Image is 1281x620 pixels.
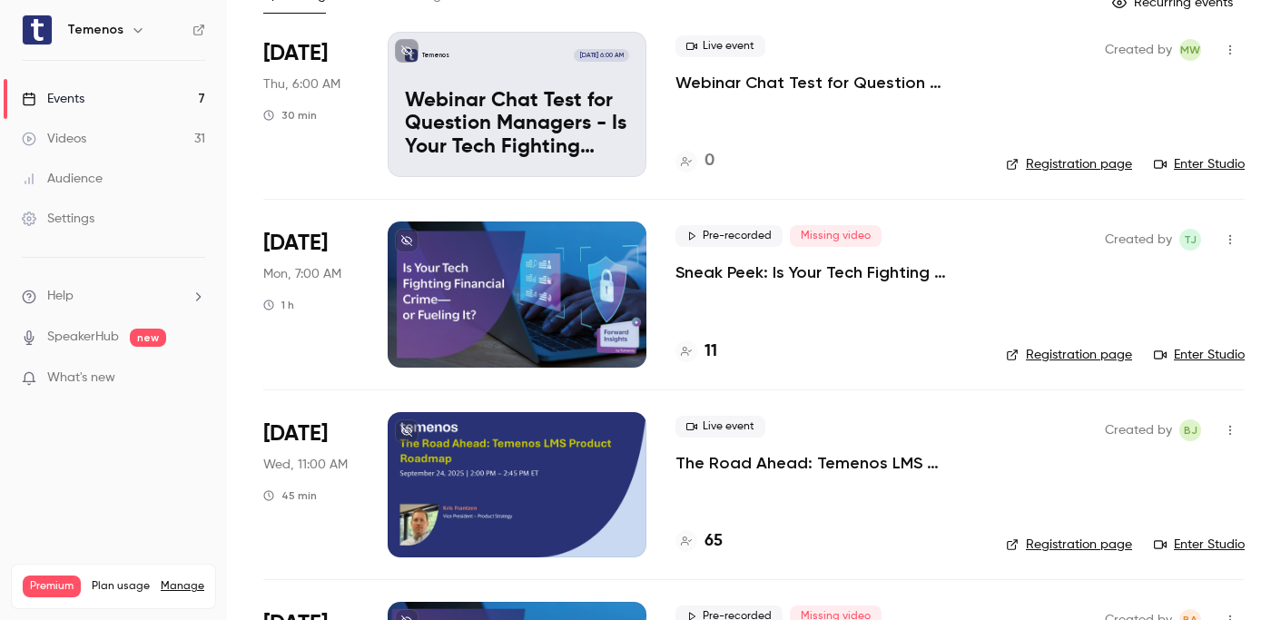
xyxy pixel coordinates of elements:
span: [DATE] [263,39,328,68]
a: Registration page [1006,346,1132,364]
a: Enter Studio [1154,536,1245,554]
h4: 0 [705,149,714,173]
span: new [130,329,166,347]
span: [DATE] [263,419,328,448]
a: Enter Studio [1154,155,1245,173]
a: Manage [161,579,204,594]
img: Temenos [23,15,52,44]
a: Registration page [1006,536,1132,554]
span: [DATE] [263,229,328,258]
span: Mon, 7:00 AM [263,265,341,283]
a: Registration page [1006,155,1132,173]
iframe: Noticeable Trigger [183,370,205,387]
div: Events [22,90,84,108]
span: What's new [47,369,115,388]
p: Webinar Chat Test for Question Managers - Is Your Tech Fighting Financial Crime—or Fueling It? [405,90,629,160]
span: BJ [1184,419,1197,441]
h4: 65 [705,529,723,554]
li: help-dropdown-opener [22,287,205,306]
a: Enter Studio [1154,346,1245,364]
span: Michele White [1179,39,1201,61]
span: MW [1180,39,1200,61]
h4: 11 [705,340,717,364]
span: TJ [1184,229,1197,251]
div: 30 min [263,108,317,123]
span: Plan usage [92,579,150,594]
a: The Road Ahead: Temenos LMS Product Roadmap [675,452,977,474]
span: Live event [675,35,765,57]
span: [DATE] 6:00 AM [574,49,628,62]
div: Sep 22 Mon, 8:00 AM (America/Denver) [263,221,359,367]
span: Created by [1105,419,1172,441]
a: Webinar Chat Test for Question Managers - Is Your Tech Fighting Financial Crime—or Fueling It?Tem... [388,32,646,177]
span: Help [47,287,74,306]
span: Wed, 11:00 AM [263,456,348,474]
div: Videos [22,130,86,148]
span: Boney Joseph [1179,419,1201,441]
p: Temenos [422,51,449,60]
div: 1 h [263,298,294,312]
a: 11 [675,340,717,364]
span: Live event [675,416,765,438]
span: Created by [1105,39,1172,61]
h6: Temenos [67,21,123,39]
a: Webinar Chat Test for Question Managers - Is Your Tech Fighting Financial Crime—or Fueling It? [675,72,977,93]
span: Premium [23,576,81,597]
a: 0 [675,149,714,173]
div: Settings [22,210,94,228]
div: Audience [22,170,103,188]
span: Created by [1105,229,1172,251]
div: 45 min [263,488,317,503]
span: Pre-recorded [675,225,783,247]
span: Missing video [790,225,882,247]
span: Tim Johnsons [1179,229,1201,251]
div: Sep 24 Wed, 2:00 PM (America/New York) [263,412,359,557]
a: Sneak Peek: Is Your Tech Fighting Financial Crime—or Fueling It? [675,261,977,283]
div: Sep 18 Thu, 6:00 AM (America/Los Angeles) [263,32,359,177]
a: SpeakerHub [47,328,119,347]
a: 65 [675,529,723,554]
span: Thu, 6:00 AM [263,75,340,93]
